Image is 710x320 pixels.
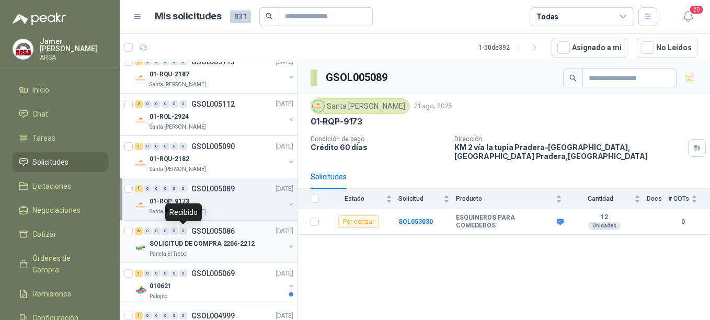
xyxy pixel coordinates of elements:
[135,182,295,216] a: 1 0 0 0 0 0 GSOL005089[DATE] Company Logo01-RQP-9173Santa [PERSON_NAME]
[150,208,206,216] p: Santa [PERSON_NAME]
[191,185,235,192] p: GSOL005089
[179,270,187,277] div: 0
[150,165,206,174] p: Santa [PERSON_NAME]
[40,54,108,61] p: ARSA
[135,225,295,258] a: 6 0 0 0 0 0 GSOL005086[DATE] Company LogoSOLICITUD DE COMPRA 2206-2212Panela El Trébol
[135,143,143,150] div: 1
[568,195,632,202] span: Cantidad
[325,195,384,202] span: Estado
[135,100,143,108] div: 2
[276,184,293,194] p: [DATE]
[414,101,452,111] p: 21 ago, 2025
[32,108,48,120] span: Chat
[326,70,389,86] h3: GSOL005089
[179,227,187,235] div: 0
[179,312,187,319] div: 0
[13,13,66,25] img: Logo peakr
[311,135,446,143] p: Condición de pago
[144,185,152,192] div: 0
[150,123,206,131] p: Santa [PERSON_NAME]
[135,267,295,301] a: 1 0 0 0 0 0 GSOL005069[DATE] Company Logo010621Patojito
[13,80,108,100] a: Inicio
[32,84,49,96] span: Inicio
[153,143,161,150] div: 0
[135,140,295,174] a: 1 0 0 0 0 0 GSOL005090[DATE] Company Logo01-RQU-2182Santa [PERSON_NAME]
[135,72,147,85] img: Company Logo
[191,58,235,65] p: GSOL005113
[569,74,577,82] span: search
[13,248,108,280] a: Órdenes de Compra
[668,189,710,209] th: # COTs
[32,204,81,216] span: Negociaciones
[311,116,362,127] p: 01-RQP-9173
[150,81,206,89] p: Santa [PERSON_NAME]
[170,100,178,108] div: 0
[135,55,295,89] a: 1 0 0 0 0 0 GSOL005113[DATE] Company Logo01-RQU-2187Santa [PERSON_NAME]
[135,270,143,277] div: 1
[398,218,433,225] a: SOL053030
[32,288,71,300] span: Remisiones
[636,38,697,58] button: No Leídos
[13,176,108,196] a: Licitaciones
[668,217,697,227] b: 0
[170,227,178,235] div: 0
[162,185,169,192] div: 0
[135,157,147,169] img: Company Logo
[150,197,189,207] p: 01-RQP-9173
[144,270,152,277] div: 0
[13,152,108,172] a: Solicitudes
[32,132,55,144] span: Tareas
[153,270,161,277] div: 0
[13,200,108,220] a: Negociaciones
[479,39,543,56] div: 1 - 50 de 392
[40,38,108,52] p: Jamer [PERSON_NAME]
[454,143,684,161] p: KM 2 vía la tupia Pradera-[GEOGRAPHIC_DATA], [GEOGRAPHIC_DATA] Pradera , [GEOGRAPHIC_DATA]
[153,185,161,192] div: 0
[170,270,178,277] div: 0
[150,239,255,249] p: SOLICITUD DE COMPRA 2206-2212
[456,214,554,230] b: ESQUINEROS PARA COMEDEROS
[162,270,169,277] div: 0
[150,70,189,79] p: 01-RQU-2187
[398,195,441,202] span: Solicitud
[266,13,273,20] span: search
[150,112,189,122] p: 01-RQL-2924
[32,180,71,192] span: Licitaciones
[568,189,647,209] th: Cantidad
[668,195,689,202] span: # COTs
[170,312,178,319] div: 0
[135,312,143,319] div: 1
[153,312,161,319] div: 0
[191,270,235,277] p: GSOL005069
[162,312,169,319] div: 0
[338,215,379,228] div: Por cotizar
[456,189,568,209] th: Producto
[536,11,558,22] div: Todas
[150,154,189,164] p: 01-RQU-2182
[276,269,293,279] p: [DATE]
[144,100,152,108] div: 0
[170,143,178,150] div: 0
[179,185,187,192] div: 0
[162,143,169,150] div: 0
[179,100,187,108] div: 0
[276,142,293,152] p: [DATE]
[155,9,222,24] h1: Mis solicitudes
[32,253,98,276] span: Órdenes de Compra
[456,195,554,202] span: Producto
[552,38,627,58] button: Asignado a mi
[588,222,621,230] div: Unidades
[191,227,235,235] p: GSOL005086
[170,185,178,192] div: 0
[32,228,56,240] span: Cotizar
[13,128,108,148] a: Tareas
[276,226,293,236] p: [DATE]
[135,98,295,131] a: 2 0 0 0 0 0 GSOL005112[DATE] Company Logo01-RQL-2924Santa [PERSON_NAME]
[135,242,147,254] img: Company Logo
[311,171,347,182] div: Solicitudes
[13,39,33,59] img: Company Logo
[276,99,293,109] p: [DATE]
[144,143,152,150] div: 0
[325,189,398,209] th: Estado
